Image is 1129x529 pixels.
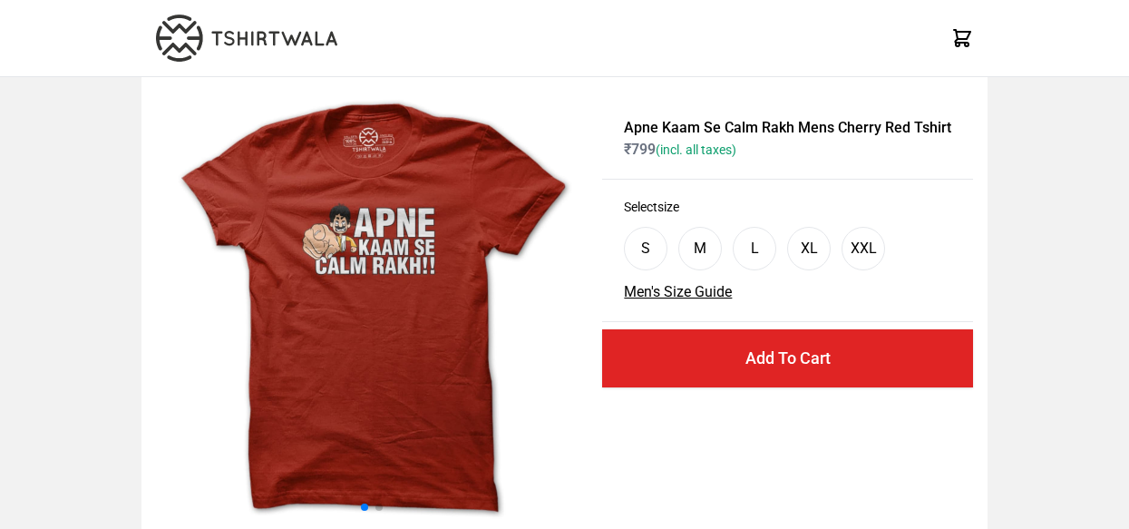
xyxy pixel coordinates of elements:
[156,15,337,62] img: TW-LOGO-400-104.png
[624,198,951,216] h3: Select size
[156,92,591,526] img: APNE-KAAM-SE-CALM.jpg
[624,117,951,139] h1: Apne Kaam Se Calm Rakh Mens Cherry Red Tshirt
[641,238,650,260] div: S
[801,238,818,260] div: XL
[851,238,877,260] div: XXL
[624,281,732,303] button: Men's Size Guide
[624,141,736,158] span: ₹ 799
[751,238,759,260] div: L
[694,238,706,260] div: M
[656,142,736,157] span: (incl. all taxes)
[602,329,973,387] button: Add To Cart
